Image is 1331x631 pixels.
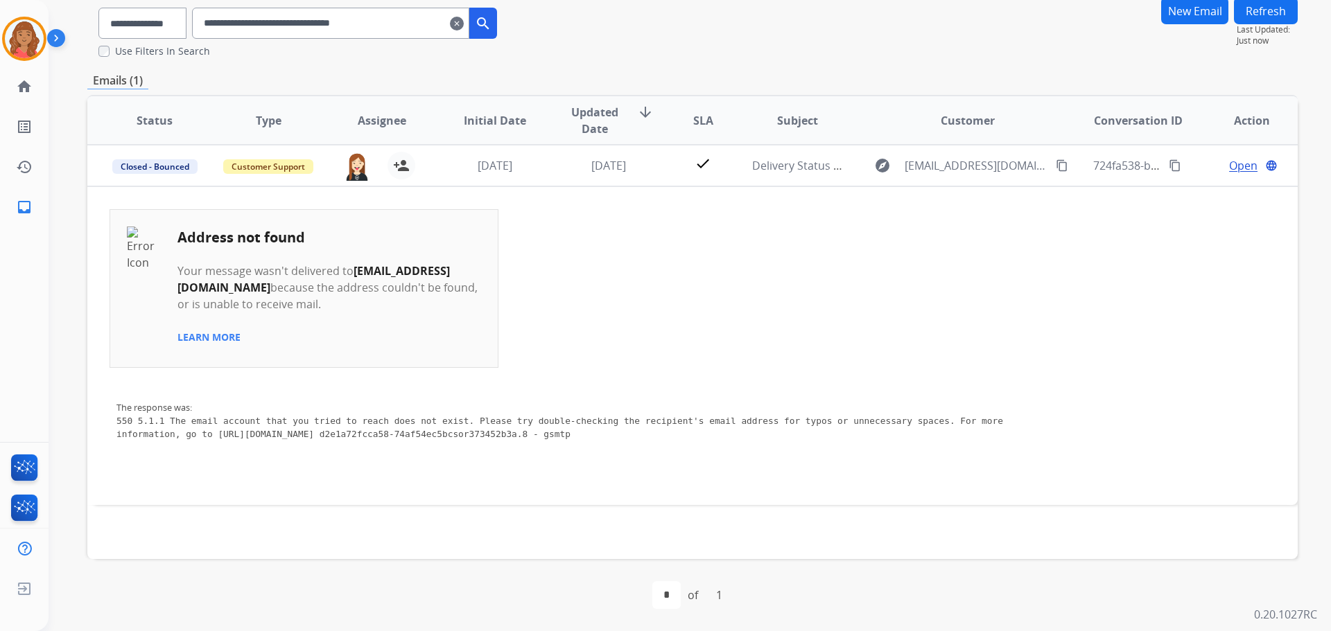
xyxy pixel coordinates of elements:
span: Just now [1237,35,1298,46]
p: 0.20.1027RC [1254,606,1317,623]
span: 724fa538-b949-41a7-bda4-497e104f804b [1093,158,1304,173]
span: Customer [941,112,995,129]
h2: Address not found [177,227,480,248]
span: Customer Support [223,159,313,174]
img: agent-avatar [343,152,371,181]
span: Open [1229,157,1258,174]
span: Initial Date [464,112,526,129]
mat-icon: arrow_downward [637,104,654,121]
span: Closed - Bounced [112,159,198,174]
mat-icon: check [695,155,711,172]
a: LEARN MORE [177,330,241,344]
span: Updated Date [564,104,627,137]
div: 1 [705,581,733,609]
td: Your message wasn't delivered to because the address couldn't be found, or is unable to receive m... [177,249,481,313]
mat-icon: home [16,78,33,95]
mat-icon: search [475,15,491,32]
span: Assignee [358,112,406,129]
label: Use Filters In Search [115,44,210,58]
p: Emails (1) [87,72,148,89]
mat-icon: history [16,159,33,175]
span: [DATE] [591,158,626,173]
span: Last Updated: [1237,24,1298,35]
mat-icon: clear [450,15,464,32]
mat-icon: content_copy [1169,159,1181,172]
span: Type [256,112,281,129]
span: [EMAIL_ADDRESS][DOMAIN_NAME] [905,157,1047,174]
mat-icon: explore [874,157,891,174]
mat-icon: content_copy [1056,159,1068,172]
mat-icon: inbox [16,199,33,215]
th: Action [1184,96,1298,145]
img: Error Icon [127,226,177,282]
p: 550 5.1.1 The email account that you tried to reach does not exist. Please try double-checking th... [116,414,1042,441]
span: Conversation ID [1094,112,1183,129]
span: Subject [777,112,818,129]
span: [DATE] [478,158,512,173]
td: The response was: [110,368,1049,483]
img: avatar [5,19,44,58]
mat-icon: person_add [393,157,410,174]
span: Delivery Status Notification (Failure) [752,158,939,173]
div: of [688,587,698,603]
mat-icon: list_alt [16,118,33,135]
span: SLA [693,112,713,129]
mat-icon: language [1265,159,1278,172]
span: Status [137,112,173,129]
